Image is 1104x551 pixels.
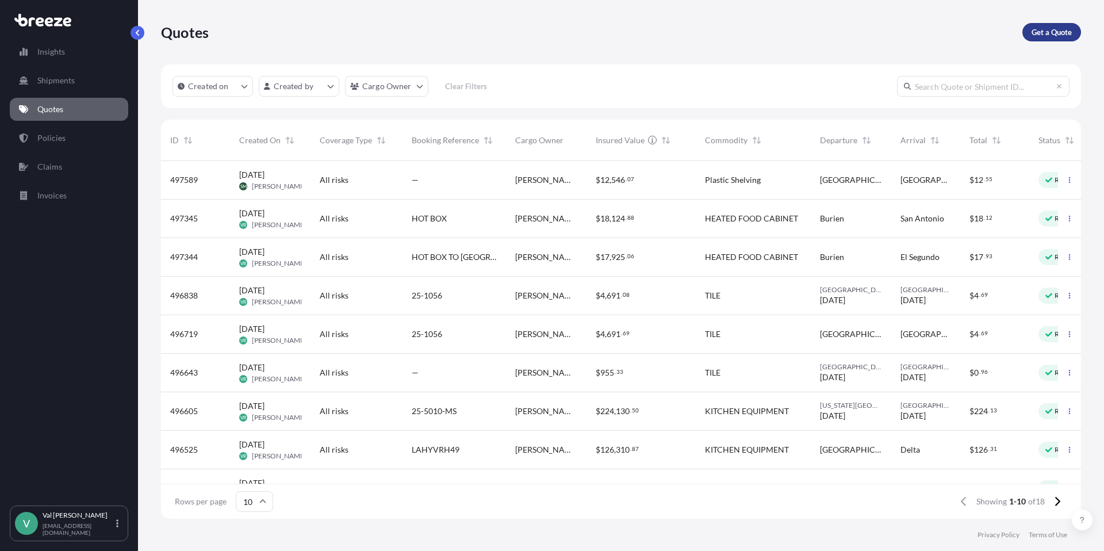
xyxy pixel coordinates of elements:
[596,253,600,261] span: $
[626,254,627,258] span: .
[596,369,600,377] span: $
[320,213,348,224] span: All risks
[1055,291,1074,300] p: Ready
[974,215,983,223] span: 18
[974,292,979,300] span: 4
[239,246,264,258] span: [DATE]
[659,133,673,147] button: Sort
[705,405,789,417] span: KITCHEN EQUIPMENT
[928,133,942,147] button: Sort
[412,483,463,494] span: GREAT LAKES
[900,410,926,422] span: [DATE]
[820,213,844,224] span: Burien
[984,177,985,181] span: .
[900,285,951,294] span: [GEOGRAPHIC_DATA]
[900,174,951,186] span: [GEOGRAPHIC_DATA]
[170,483,198,494] span: 496394
[445,81,487,92] p: Clear Filters
[1055,368,1074,377] p: Ready
[1055,407,1074,416] p: Ready
[611,215,625,223] span: 124
[969,215,974,223] span: $
[240,450,246,462] span: VR
[607,330,620,338] span: 691
[705,174,761,186] span: Plastic Shelving
[705,444,789,456] span: KITCHEN EQUIPMENT
[320,405,348,417] span: All risks
[705,367,720,378] span: TILE
[170,367,198,378] span: 496643
[515,251,577,263] span: [PERSON_NAME] Logistics
[627,254,634,258] span: 06
[632,447,639,451] span: 87
[705,290,720,301] span: TILE
[614,407,616,415] span: ,
[170,135,179,146] span: ID
[259,76,339,97] button: createdBy Filter options
[274,81,314,92] p: Created by
[1022,23,1081,41] a: Get a Quote
[596,330,600,338] span: $
[974,330,979,338] span: 4
[900,372,926,383] span: [DATE]
[979,331,980,335] span: .
[820,444,882,456] span: [GEOGRAPHIC_DATA]
[10,69,128,92] a: Shipments
[705,135,747,146] span: Commodity
[820,135,857,146] span: Departure
[900,401,951,410] span: [GEOGRAPHIC_DATA]
[600,407,614,415] span: 224
[239,135,281,146] span: Created On
[969,292,974,300] span: $
[345,76,428,97] button: cargoOwner Filter options
[900,483,951,494] span: [GEOGRAPHIC_DATA]
[374,133,388,147] button: Sort
[974,176,983,184] span: 12
[969,446,974,454] span: $
[621,331,622,335] span: .
[969,135,987,146] span: Total
[252,413,306,422] span: [PERSON_NAME]
[621,293,622,297] span: .
[412,213,447,224] span: HOT BOX
[627,216,634,220] span: 88
[170,213,198,224] span: 497345
[969,330,974,338] span: $
[974,253,983,261] span: 17
[820,372,845,383] span: [DATE]
[170,405,198,417] span: 496605
[820,401,882,410] span: [US_STATE][GEOGRAPHIC_DATA]
[600,292,605,300] span: 4
[630,408,631,412] span: .
[609,176,611,184] span: ,
[252,182,306,191] span: [PERSON_NAME]
[986,177,992,181] span: 55
[981,370,988,374] span: 96
[988,447,990,451] span: .
[820,294,845,306] span: [DATE]
[969,253,974,261] span: $
[320,290,348,301] span: All risks
[37,46,65,58] p: Insights
[990,447,997,451] span: 31
[240,181,247,192] span: SM
[239,208,264,219] span: [DATE]
[515,444,577,456] span: [PERSON_NAME] Logistics
[43,511,114,520] p: Val [PERSON_NAME]
[170,444,198,456] span: 496525
[984,216,985,220] span: .
[609,253,611,261] span: ,
[600,446,614,454] span: 126
[623,293,630,297] span: 08
[37,104,63,115] p: Quotes
[320,135,372,146] span: Coverage Type
[977,530,1019,539] p: Privacy Policy
[240,373,246,385] span: VR
[616,370,623,374] span: 33
[1063,133,1076,147] button: Sort
[860,133,873,147] button: Sort
[37,132,66,144] p: Policies
[515,213,577,224] span: [PERSON_NAME] Logistics
[616,407,630,415] span: 130
[320,483,348,494] span: All risks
